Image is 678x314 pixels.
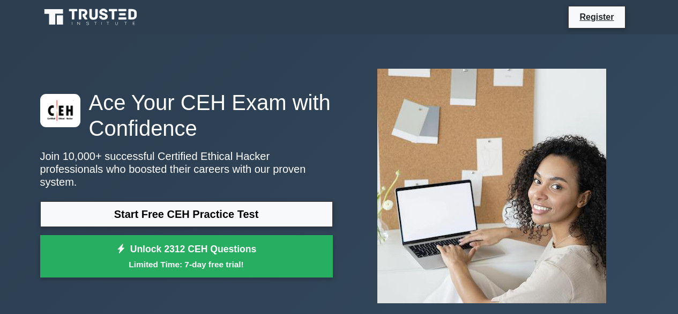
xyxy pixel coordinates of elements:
h1: Ace Your CEH Exam with Confidence [40,90,333,141]
p: Join 10,000+ successful Certified Ethical Hacker professionals who boosted their careers with our... [40,150,333,188]
a: Start Free CEH Practice Test [40,201,333,227]
small: Limited Time: 7-day free trial! [54,258,319,271]
a: Unlock 2312 CEH QuestionsLimited Time: 7-day free trial! [40,235,333,278]
a: Register [573,10,620,24]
